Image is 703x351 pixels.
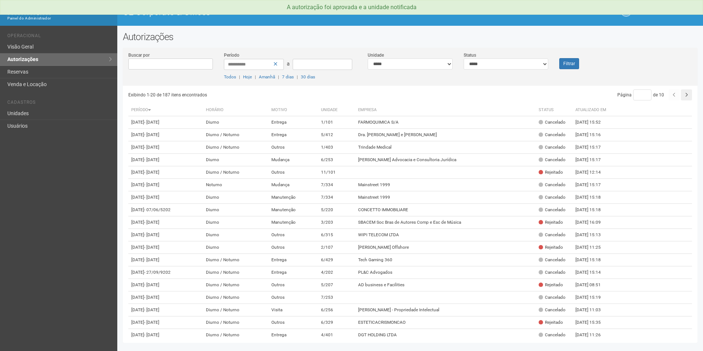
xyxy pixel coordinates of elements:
span: | [297,74,298,79]
div: Cancelado [539,307,565,313]
td: [DATE] 15:52 [572,116,613,129]
td: [DATE] 15:19 [572,291,613,304]
td: [DATE] 11:26 [572,329,613,341]
h1: O2 Corporate & Offices [123,7,405,17]
div: Cancelado [539,232,565,238]
th: Período [128,104,203,116]
td: Diurno / Noturno [203,279,268,291]
td: Mudança [268,179,318,191]
td: [PERSON_NAME] - Propriedade Intelectual [355,304,535,316]
button: Filtrar [559,58,579,69]
td: Outros [268,229,318,241]
div: Cancelado [539,144,565,150]
span: - [DATE] [144,245,159,250]
td: Outros [268,141,318,154]
span: - [DATE] [144,182,159,187]
td: 3/203 [318,216,355,229]
td: [DATE] [128,216,203,229]
td: Entrega [268,129,318,141]
div: Exibindo 1-20 de 187 itens encontrados [128,89,410,100]
td: Diurno [203,116,268,129]
span: - [DATE] [144,282,159,287]
a: Amanhã [259,74,275,79]
td: Diurno [203,229,268,241]
td: Noturno [203,179,268,191]
td: [DATE] 11:25 [572,241,613,254]
td: Diurno [203,154,268,166]
td: PL&C Advogados [355,266,535,279]
div: Cancelado [539,269,565,276]
div: Rejeitado [539,244,563,251]
span: - [DATE] [144,232,159,237]
td: [DATE] 11:03 [572,304,613,316]
td: DGT HOLDING LTDA [355,329,535,341]
div: Cancelado [539,119,565,125]
td: Outros [268,241,318,254]
div: Cancelado [539,207,565,213]
label: Unidade [368,52,384,58]
td: 7/253 [318,291,355,304]
span: - 27/09/9202 [144,270,171,275]
td: [DATE] 15:14 [572,266,613,279]
td: [DATE] 15:13 [572,229,613,241]
span: - [DATE] [144,295,159,300]
span: - [DATE] [144,220,159,225]
td: Diurno [203,216,268,229]
div: Cancelado [539,182,565,188]
th: Unidade [318,104,355,116]
label: Status [464,52,476,58]
div: Cancelado [539,132,565,138]
td: Diurno [203,191,268,204]
td: Diurno / Noturno [203,266,268,279]
span: - [DATE] [144,307,159,312]
td: [DATE] [128,316,203,329]
div: Rejeitado [539,319,563,326]
td: [DATE] [128,191,203,204]
td: Entrega [268,254,318,266]
td: 1/403 [318,141,355,154]
td: CONCETTO IMMOBILIARE [355,204,535,216]
td: 5/207 [318,279,355,291]
th: Motivo [268,104,318,116]
td: 4/401 [318,329,355,341]
td: [DATE] 16:09 [572,216,613,229]
span: Página de 10 [617,92,664,97]
td: Outros [268,316,318,329]
td: [PERSON_NAME] Offshore [355,241,535,254]
td: Manutenção [268,216,318,229]
td: [DATE] [128,266,203,279]
td: Trindade Medical [355,141,535,154]
td: Diurno / Noturno [203,254,268,266]
td: [DATE] [128,154,203,166]
span: - 07/06/5202 [144,207,171,212]
td: [DATE] [128,254,203,266]
span: | [255,74,256,79]
td: WIPI TELECOM LTDA [355,229,535,241]
td: [DATE] [128,129,203,141]
div: Rejeitado [539,282,563,288]
td: Diurno / Noturno [203,166,268,179]
td: [DATE] 15:17 [572,154,613,166]
span: a [287,61,290,67]
td: 6/253 [318,154,355,166]
td: 7/334 [318,179,355,191]
div: Rejeitado [539,169,563,175]
td: 6/315 [318,229,355,241]
td: [DATE] [128,204,203,216]
td: [PERSON_NAME] Advocacia e Consultoria Jurídica [355,154,535,166]
li: Operacional [7,33,112,41]
td: [DATE] 15:18 [572,204,613,216]
td: [DATE] 08:51 [572,279,613,291]
td: [DATE] 15:18 [572,254,613,266]
th: Empresa [355,104,535,116]
td: Outros [268,279,318,291]
td: Diurno / Noturno [203,304,268,316]
td: ESTETICACRISMONCAO [355,316,535,329]
td: Entrega [268,329,318,341]
a: 7 dias [282,74,294,79]
td: [DATE] 15:35 [572,316,613,329]
td: [DATE] [128,291,203,304]
td: Manutenção [268,191,318,204]
span: - [DATE] [144,332,159,337]
td: 6/329 [318,316,355,329]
